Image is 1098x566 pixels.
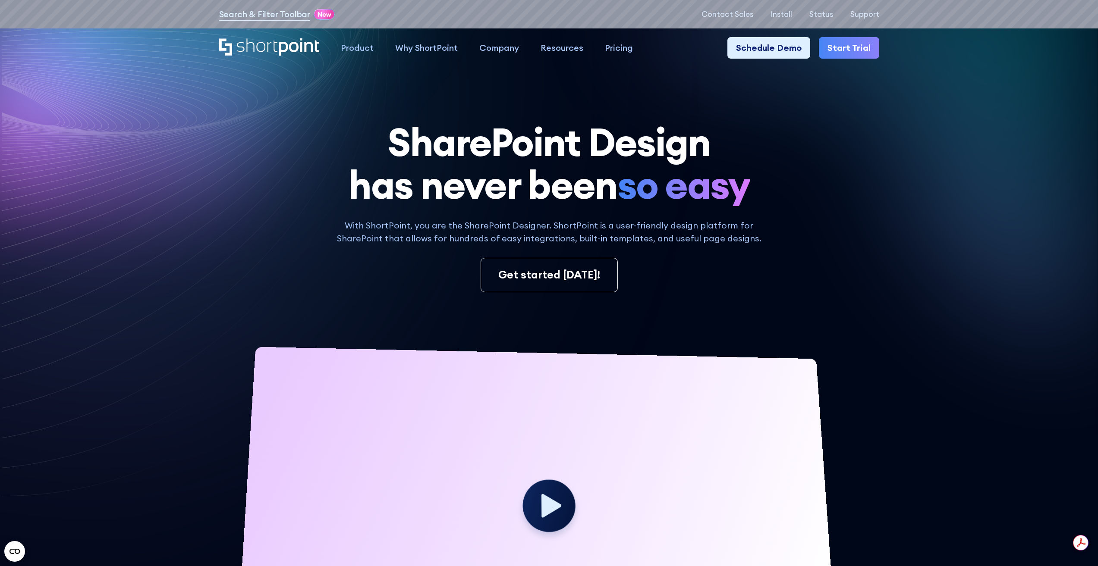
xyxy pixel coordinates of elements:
[594,37,644,59] a: Pricing
[809,10,833,19] a: Status
[479,41,519,54] div: Company
[850,10,879,19] a: Support
[771,10,792,19] a: Install
[341,41,374,54] div: Product
[330,37,384,59] a: Product
[395,41,458,54] div: Why ShortPoint
[530,37,594,59] a: Resources
[498,267,600,283] div: Get started [DATE]!
[541,41,583,54] div: Resources
[330,219,768,245] p: With ShortPoint, you are the SharePoint Designer. ShortPoint is a user-friendly design platform f...
[469,37,530,59] a: Company
[384,37,469,59] a: Why ShortPoint
[219,38,320,57] a: Home
[605,41,633,54] div: Pricing
[219,8,310,21] a: Search & Filter Toolbar
[943,466,1098,566] iframe: Chat Widget
[219,121,879,206] h1: SharePoint Design has never been
[481,258,618,292] a: Get started [DATE]!
[819,37,879,59] a: Start Trial
[727,37,810,59] a: Schedule Demo
[617,163,750,206] span: so easy
[702,10,753,19] a: Contact Sales
[4,541,25,562] button: Open CMP widget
